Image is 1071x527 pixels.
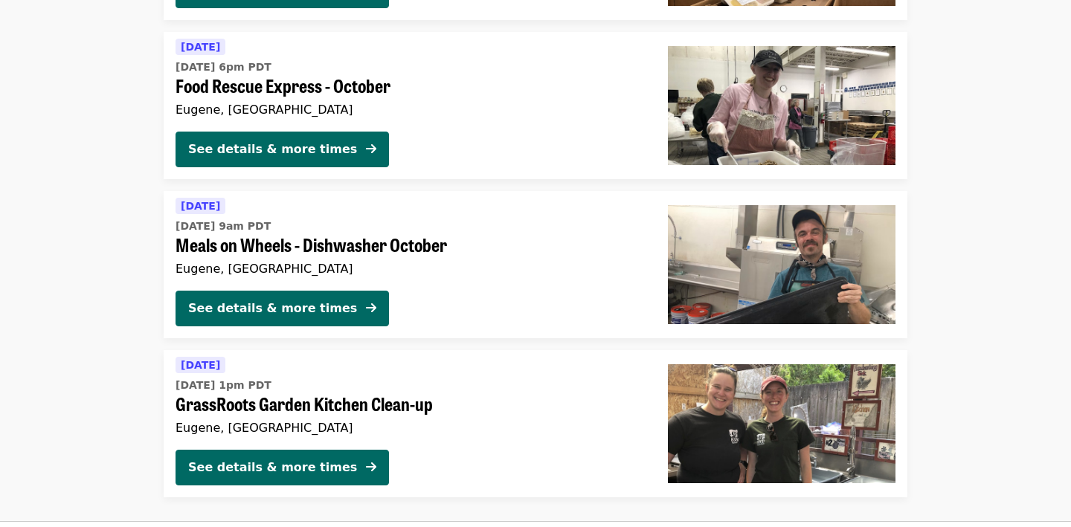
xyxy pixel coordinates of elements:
[176,234,644,256] span: Meals on Wheels - Dishwasher October
[176,393,644,415] span: GrassRoots Garden Kitchen Clean-up
[668,205,895,324] img: Meals on Wheels - Dishwasher October organized by Food for Lane County
[668,364,895,483] img: GrassRoots Garden Kitchen Clean-up organized by Food for Lane County
[366,301,376,315] i: arrow-right icon
[176,262,644,276] div: Eugene, [GEOGRAPHIC_DATA]
[164,32,907,179] a: See details for "Food Rescue Express - October"
[176,59,271,75] time: [DATE] 6pm PDT
[176,378,271,393] time: [DATE] 1pm PDT
[176,421,644,435] div: Eugene, [GEOGRAPHIC_DATA]
[164,191,907,338] a: See details for "Meals on Wheels - Dishwasher October"
[188,300,357,317] div: See details & more times
[176,219,271,234] time: [DATE] 9am PDT
[366,142,376,156] i: arrow-right icon
[181,200,220,212] span: [DATE]
[188,459,357,476] div: See details & more times
[176,132,389,167] button: See details & more times
[176,103,644,117] div: Eugene, [GEOGRAPHIC_DATA]
[668,46,895,165] img: Food Rescue Express - October organized by Food for Lane County
[176,450,389,485] button: See details & more times
[366,460,376,474] i: arrow-right icon
[181,41,220,53] span: [DATE]
[176,291,389,326] button: See details & more times
[181,359,220,371] span: [DATE]
[176,75,644,97] span: Food Rescue Express - October
[164,350,907,497] a: See details for "GrassRoots Garden Kitchen Clean-up"
[188,140,357,158] div: See details & more times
